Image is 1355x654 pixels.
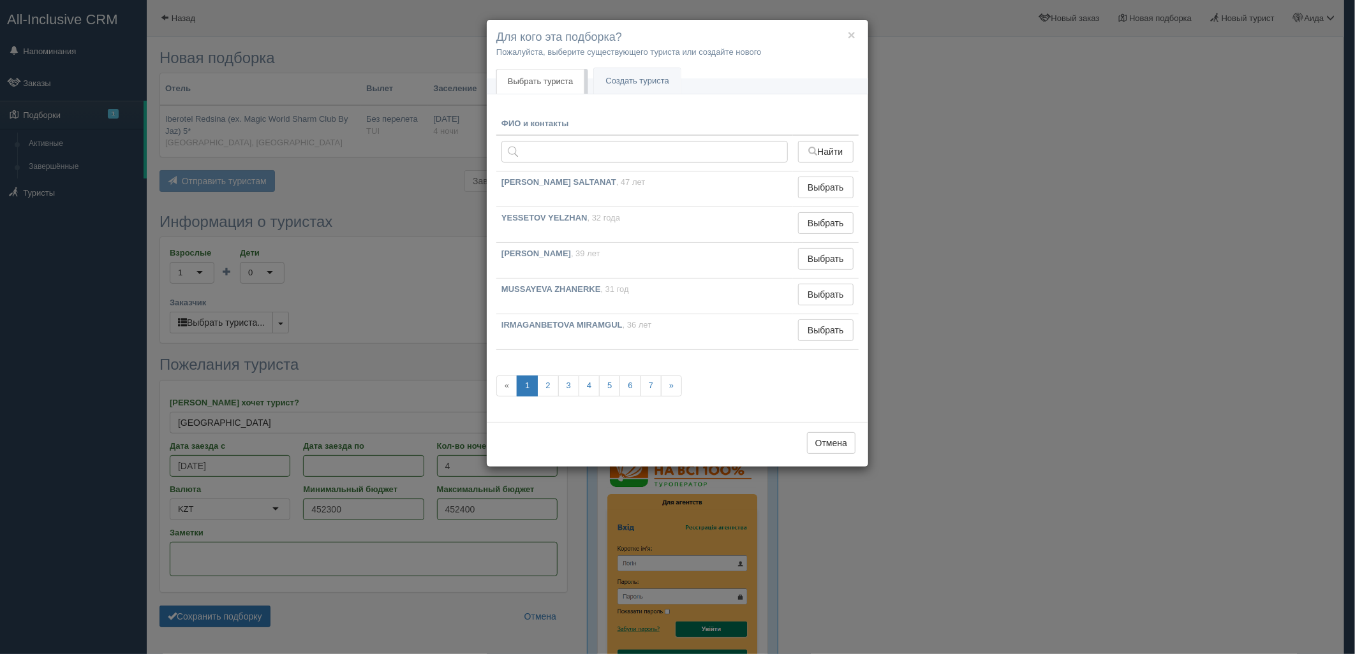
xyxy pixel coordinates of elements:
span: , 32 года [588,213,621,222]
b: IRMAGANBETOVA MIRAMGUL [501,320,623,330]
a: 2 [537,375,558,396]
button: Выбрать [798,284,854,305]
b: [PERSON_NAME] SALTANAT [501,177,616,187]
span: , 36 лет [623,320,652,330]
a: 1 [517,375,538,396]
a: 7 [640,375,662,396]
span: , 39 лет [571,249,600,258]
button: Выбрать [798,177,854,198]
button: Отмена [807,432,855,454]
button: × [848,28,855,41]
button: Выбрать [798,212,854,234]
span: , 47 лет [616,177,646,187]
a: 3 [558,375,579,396]
button: Выбрать [798,319,854,341]
span: « [496,375,517,396]
a: » [661,375,682,396]
button: Выбрать [798,248,854,270]
button: Найти [798,141,854,163]
a: 4 [579,375,600,396]
b: MUSSAYEVA ZHANERKE [501,284,601,294]
a: Выбрать туриста [496,69,584,94]
p: Пожалуйста, выберите существующего туриста или создайте нового [496,46,859,58]
th: ФИО и контакты [496,113,793,136]
span: , 31 год [601,284,629,294]
b: [PERSON_NAME] [501,249,571,258]
input: Поиск по ФИО, паспорту или контактам [501,141,788,163]
b: YESSETOV YELZHAN [501,213,588,222]
a: 5 [599,375,620,396]
a: Создать туриста [594,68,681,94]
h4: Для кого эта подборка? [496,29,859,46]
a: 6 [619,375,640,396]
